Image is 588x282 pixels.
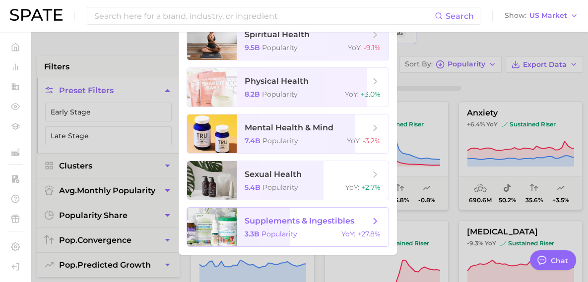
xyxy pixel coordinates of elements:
button: ShowUS Market [502,9,581,22]
span: +27.8% [357,229,381,238]
span: YoY : [347,136,361,145]
span: YoY : [345,90,359,99]
span: YoY : [348,43,362,52]
span: Popularity [262,90,298,99]
span: Popularity [262,183,298,192]
span: -9.1% [364,43,381,52]
span: YoY : [341,229,355,238]
span: mental health & mind [245,123,333,132]
span: 8.2b [245,90,260,99]
ul: 2.Choosing Category [179,13,397,255]
span: Popularity [262,43,298,52]
span: +3.0% [361,90,381,99]
span: supplements & ingestibles [245,216,354,226]
img: SPATE [10,9,63,21]
span: sexual health [245,169,302,179]
span: Popularity [262,136,298,145]
input: Search here for a brand, industry, or ingredient [93,7,435,24]
a: Log out. Currently logged in with e-mail raj@netrush.com. [8,259,23,274]
span: -3.2% [363,136,381,145]
span: Search [446,11,474,21]
span: spiritual health [245,30,310,39]
span: 3.3b [245,229,260,238]
span: YoY : [345,183,359,192]
span: US Market [529,13,567,18]
span: 9.5b [245,43,260,52]
span: physical health [245,76,309,86]
span: Popularity [261,229,297,238]
span: +2.7% [361,183,381,192]
span: 5.4b [245,183,261,192]
span: 7.4b [245,136,261,145]
span: Show [505,13,526,18]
